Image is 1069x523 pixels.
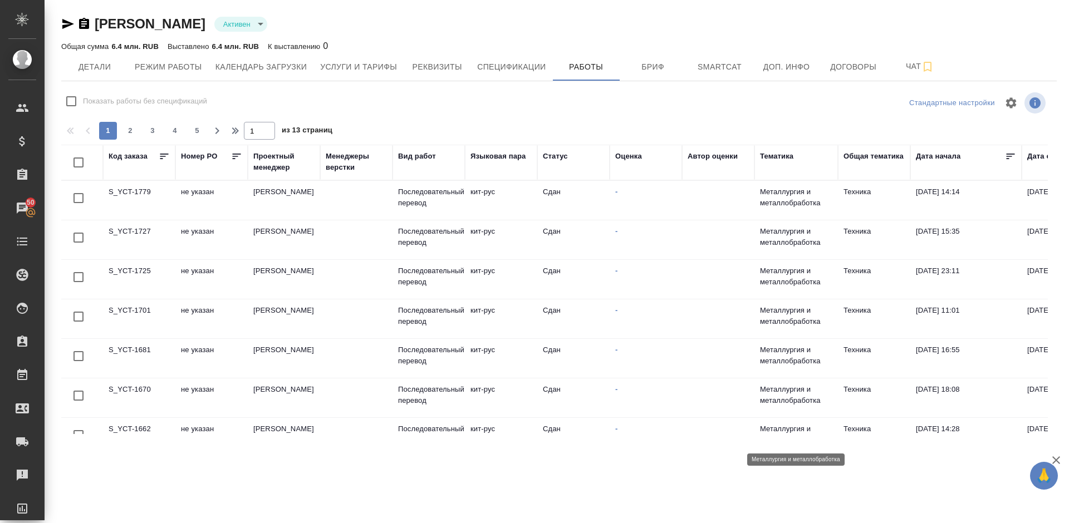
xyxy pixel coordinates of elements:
[175,299,248,338] td: не указан
[838,339,910,378] td: Техника
[175,260,248,299] td: не указан
[398,265,459,288] p: Последовательный перевод
[615,385,617,393] a: -
[268,42,323,51] p: К выставлению
[61,42,111,51] p: Общая сумма
[615,306,617,314] a: -
[537,299,610,338] td: Сдан
[470,151,526,162] div: Языковая пара
[121,122,139,140] button: 2
[1027,151,1068,162] div: Дата сдачи
[838,299,910,338] td: Техника
[253,151,315,173] div: Проектный менеджер
[282,124,332,140] span: из 13 страниц
[626,60,680,74] span: Бриф
[398,344,459,367] p: Последовательный перевод
[220,19,254,29] button: Активен
[560,60,613,74] span: Работы
[326,151,387,173] div: Менеджеры верстки
[1034,464,1053,487] span: 🙏
[103,260,175,299] td: S_YCT-1725
[320,60,397,74] span: Услуги и тарифы
[760,151,793,162] div: Тематика
[168,42,212,51] p: Выставлено
[465,378,537,417] td: кит-рус
[465,339,537,378] td: кит-рус
[760,384,832,406] p: Металлургия и металлобработка
[68,60,121,74] span: Детали
[1024,92,1048,114] span: Посмотреть информацию
[103,378,175,417] td: S_YCT-1670
[166,122,184,140] button: 4
[248,299,320,338] td: [PERSON_NAME]
[760,423,832,446] p: Металлургия и металлобработка
[103,339,175,378] td: S_YCT-1681
[910,418,1022,457] td: [DATE] 14:28
[103,418,175,457] td: S_YCT-1662
[693,60,747,74] span: Smartcat
[398,305,459,327] p: Последовательный перевод
[188,125,206,136] span: 5
[465,220,537,259] td: кит-рус
[248,339,320,378] td: [PERSON_NAME]
[916,151,960,162] div: Дата начала
[615,188,617,196] a: -
[83,96,207,107] span: Показать работы без спецификаций
[248,220,320,259] td: [PERSON_NAME]
[760,186,832,209] p: Металлургия и металлобработка
[398,186,459,209] p: Последовательный перевод
[67,344,90,368] span: Toggle Row Selected
[838,220,910,259] td: Техника
[109,151,148,162] div: Код заказа
[175,378,248,417] td: не указан
[910,220,1022,259] td: [DATE] 15:35
[838,260,910,299] td: Техника
[615,151,642,162] div: Оценка
[67,226,90,249] span: Toggle Row Selected
[103,181,175,220] td: S_YCT-1779
[398,151,436,162] div: Вид работ
[921,60,934,73] svg: Подписаться
[398,226,459,248] p: Последовательный перевод
[212,42,259,51] p: 6.4 млн. RUB
[537,378,610,417] td: Сдан
[537,260,610,299] td: Сдан
[910,378,1022,417] td: [DATE] 18:08
[543,151,568,162] div: Статус
[111,42,158,51] p: 6.4 млн. RUB
[537,418,610,457] td: Сдан
[248,181,320,220] td: [PERSON_NAME]
[248,260,320,299] td: [PERSON_NAME]
[268,40,328,53] div: 0
[688,151,738,162] div: Автор оценки
[175,339,248,378] td: не указан
[20,197,41,208] span: 50
[144,125,161,136] span: 3
[67,384,90,407] span: Toggle Row Selected
[760,265,832,288] p: Металлургия и металлобработка
[477,60,546,74] span: Спецификации
[175,181,248,220] td: не указан
[615,227,617,235] a: -
[910,181,1022,220] td: [DATE] 14:14
[465,181,537,220] td: кит-рус
[838,181,910,220] td: Техника
[465,299,537,338] td: кит-рус
[67,186,90,210] span: Toggle Row Selected
[398,384,459,406] p: Последовательный перевод
[121,125,139,136] span: 2
[3,194,42,222] a: 50
[135,60,202,74] span: Режим работы
[103,299,175,338] td: S_YCT-1701
[906,95,998,112] div: split button
[838,418,910,457] td: Техника
[67,265,90,289] span: Toggle Row Selected
[760,60,813,74] span: Доп. инфо
[215,60,307,74] span: Календарь загрузки
[537,220,610,259] td: Сдан
[615,267,617,275] a: -
[398,423,459,446] p: Последовательный перевод
[166,125,184,136] span: 4
[910,339,1022,378] td: [DATE] 16:55
[910,299,1022,338] td: [DATE] 11:01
